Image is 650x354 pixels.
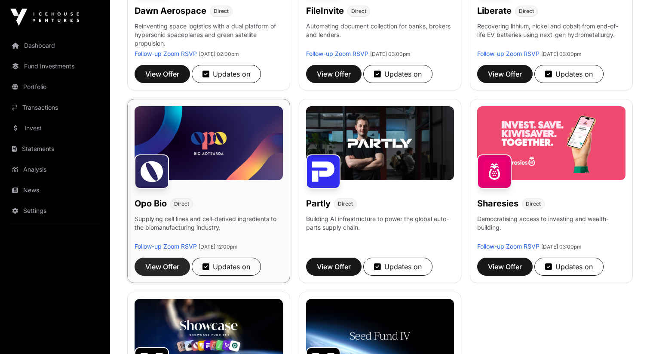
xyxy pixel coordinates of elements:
span: [DATE] 03:00pm [541,51,582,57]
span: View Offer [317,262,351,272]
img: Icehouse Ventures Logo [10,9,79,26]
a: Follow-up Zoom RSVP [135,50,197,57]
button: Updates on [534,65,604,83]
p: Automating document collection for banks, brokers and lenders. [306,22,454,49]
div: Updates on [374,262,422,272]
div: Updates on [545,262,593,272]
iframe: Chat Widget [607,313,650,354]
h1: Partly [306,197,331,209]
img: Sharesies-Banner.jpg [477,106,625,180]
a: Settings [7,201,103,220]
p: Recovering lithium, nickel and cobalt from end-of-life EV batteries using next-gen hydrometallurgy. [477,22,625,49]
span: [DATE] 03:00pm [541,243,582,250]
a: Follow-up Zoom RSVP [477,50,540,57]
span: Direct [519,8,534,15]
a: Follow-up Zoom RSVP [135,243,197,250]
a: Transactions [7,98,103,117]
button: Updates on [534,258,604,276]
h1: FileInvite [306,5,344,17]
span: Direct [351,8,366,15]
button: View Offer [477,65,533,83]
button: Updates on [363,65,432,83]
h1: Dawn Aerospace [135,5,206,17]
span: View Offer [317,69,351,79]
h1: Opo Bio [135,197,167,209]
img: Partly-Banner.jpg [306,106,454,180]
button: View Offer [306,258,362,276]
button: View Offer [135,258,190,276]
a: Dashboard [7,36,103,55]
img: Opo Bio [135,154,169,189]
button: Updates on [192,258,261,276]
button: View Offer [477,258,533,276]
p: Reinventing space logistics with a dual platform of hypersonic spaceplanes and green satellite pr... [135,22,283,49]
span: View Offer [488,69,522,79]
img: Sharesies [477,154,512,189]
button: Updates on [192,65,261,83]
a: News [7,181,103,200]
span: Direct [338,200,353,207]
span: Direct [174,200,189,207]
span: View Offer [145,69,179,79]
div: Updates on [202,69,250,79]
span: [DATE] 03:00pm [370,51,411,57]
img: Opo-Bio-Banner.jpg [135,106,283,180]
a: Portfolio [7,77,103,96]
div: Updates on [202,262,250,272]
a: Analysis [7,160,103,179]
button: View Offer [306,65,362,83]
span: [DATE] 02:00pm [199,51,239,57]
a: Follow-up Zoom RSVP [306,50,368,57]
p: Supplying cell lines and cell-derived ingredients to the biomanufacturing industry. [135,215,283,232]
p: Democratising access to investing and wealth-building. [477,215,625,242]
p: Building AI infrastructure to power the global auto-parts supply chain. [306,215,454,242]
div: Updates on [545,69,593,79]
span: Direct [526,200,541,207]
button: Updates on [363,258,432,276]
a: Statements [7,139,103,158]
span: View Offer [145,262,179,272]
button: View Offer [135,65,190,83]
span: [DATE] 12:00pm [199,243,238,250]
span: Direct [214,8,229,15]
a: Invest [7,119,103,138]
img: Partly [306,154,340,189]
a: Fund Investments [7,57,103,76]
h1: Liberate [477,5,512,17]
a: Follow-up Zoom RSVP [477,243,540,250]
span: View Offer [488,262,522,272]
div: Updates on [374,69,422,79]
h1: Sharesies [477,197,518,209]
